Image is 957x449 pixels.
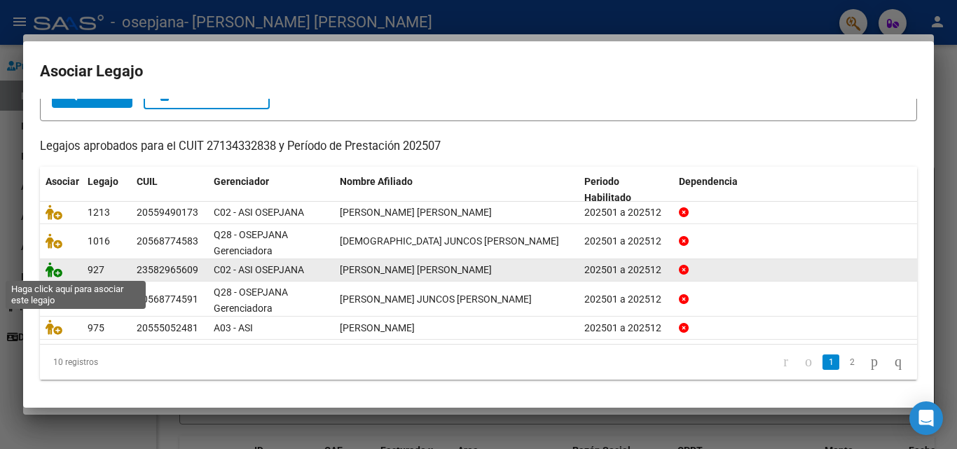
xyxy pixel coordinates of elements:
[137,205,198,221] div: 20559490173
[820,350,841,374] li: page 1
[777,354,794,370] a: go to first page
[844,354,860,370] a: 2
[579,167,673,213] datatable-header-cell: Periodo Habilitado
[46,176,79,187] span: Asociar
[137,176,158,187] span: CUIL
[679,176,738,187] span: Dependencia
[88,235,110,247] span: 1016
[156,89,257,102] span: Borrar Filtros
[865,354,884,370] a: go to next page
[214,322,253,333] span: A03 - ASI
[88,293,110,305] span: 1017
[137,291,198,308] div: 20568774591
[340,235,559,247] span: ARAGON JUNCOS RAMIRO JULIAN
[214,176,269,187] span: Gerenciador
[88,176,118,187] span: Legajo
[88,264,104,275] span: 927
[137,320,198,336] div: 20555052481
[63,89,121,102] span: Buscar
[40,58,917,85] h2: Asociar Legajo
[841,350,862,374] li: page 2
[334,167,579,213] datatable-header-cell: Nombre Afiliado
[673,167,918,213] datatable-header-cell: Dependencia
[137,262,198,278] div: 23582965609
[340,207,492,218] span: PALOMARES DANTE BAUTISTA
[214,229,288,256] span: Q28 - OSEPJANA Gerenciadora
[888,354,908,370] a: go to last page
[214,207,304,218] span: C02 - ASI OSEPJANA
[208,167,334,213] datatable-header-cell: Gerenciador
[584,176,631,203] span: Periodo Habilitado
[909,401,943,435] div: Open Intercom Messenger
[584,233,668,249] div: 202501 a 202512
[88,322,104,333] span: 975
[340,293,532,305] span: ARAGON JUNCOS LISANDRO MATEO
[584,291,668,308] div: 202501 a 202512
[214,286,288,314] span: Q28 - OSEPJANA Gerenciadora
[799,354,818,370] a: go to previous page
[340,264,492,275] span: RAMIREZ THIAGO THAIEL
[40,345,213,380] div: 10 registros
[137,233,198,249] div: 20568774583
[822,354,839,370] a: 1
[584,262,668,278] div: 202501 a 202512
[40,138,917,156] p: Legajos aprobados para el CUIT 27134332838 y Período de Prestación 202507
[340,322,415,333] span: DOMINGUEZ SANTINO BENJAMIN
[584,205,668,221] div: 202501 a 202512
[82,167,131,213] datatable-header-cell: Legajo
[584,320,668,336] div: 202501 a 202512
[88,207,110,218] span: 1213
[340,176,413,187] span: Nombre Afiliado
[214,264,304,275] span: C02 - ASI OSEPJANA
[40,167,82,213] datatable-header-cell: Asociar
[131,167,208,213] datatable-header-cell: CUIL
